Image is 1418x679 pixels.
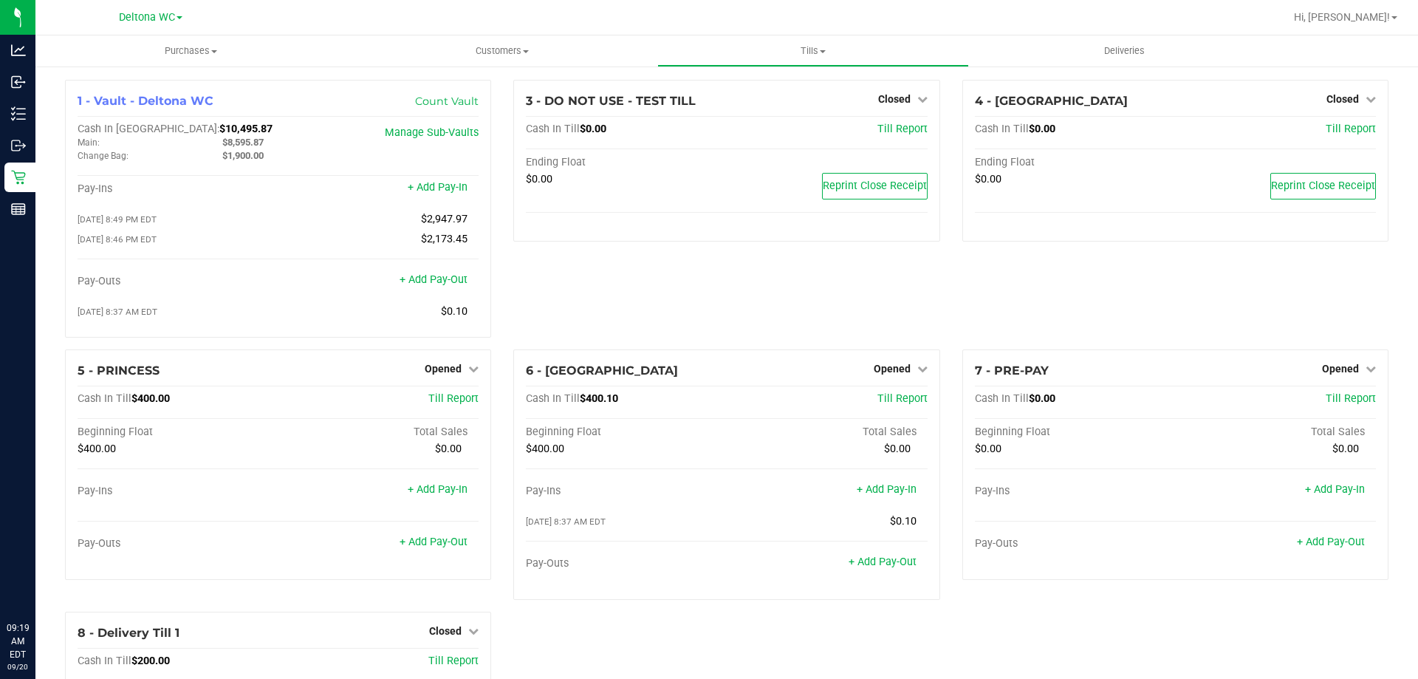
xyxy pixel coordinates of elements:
[421,213,467,225] span: $2,947.97
[441,305,467,318] span: $0.10
[526,516,606,527] span: [DATE] 8:37 AM EDT
[1305,483,1365,496] a: + Add Pay-In
[1326,93,1359,105] span: Closed
[78,275,278,288] div: Pay-Outs
[425,363,462,375] span: Opened
[727,426,928,439] div: Total Sales
[526,485,727,498] div: Pay-Ins
[78,426,278,439] div: Beginning Float
[1029,123,1055,135] span: $0.00
[823,180,927,192] span: Reprint Close Receipt
[78,485,278,498] div: Pay-Ins
[526,123,580,135] span: Cash In Till
[1175,426,1376,439] div: Total Sales
[415,95,479,108] a: Count Vault
[78,182,278,196] div: Pay-Ins
[877,123,928,135] a: Till Report
[11,75,26,89] inline-svg: Inbound
[78,123,219,135] span: Cash In [GEOGRAPHIC_DATA]:
[526,156,727,169] div: Ending Float
[878,93,911,105] span: Closed
[428,392,479,405] a: Till Report
[131,392,170,405] span: $400.00
[526,426,727,439] div: Beginning Float
[78,307,157,317] span: [DATE] 8:37 AM EDT
[78,655,131,667] span: Cash In Till
[969,35,1280,66] a: Deliveries
[975,443,1001,455] span: $0.00
[78,137,100,148] span: Main:
[975,364,1049,378] span: 7 - PRE-PAY
[526,557,727,570] div: Pay-Outs
[884,443,911,455] span: $0.00
[1326,392,1376,405] a: Till Report
[131,655,170,667] span: $200.00
[78,214,157,225] span: [DATE] 8:49 PM EDT
[278,426,479,439] div: Total Sales
[1029,392,1055,405] span: $0.00
[975,537,1176,550] div: Pay-Outs
[421,233,467,245] span: $2,173.45
[78,151,129,161] span: Change Bag:
[975,392,1029,405] span: Cash In Till
[526,392,580,405] span: Cash In Till
[1322,363,1359,375] span: Opened
[11,43,26,58] inline-svg: Analytics
[78,537,278,550] div: Pay-Outs
[385,126,479,139] a: Manage Sub-Vaults
[658,44,967,58] span: Tills
[580,123,606,135] span: $0.00
[347,44,657,58] span: Customers
[822,173,928,199] button: Reprint Close Receipt
[857,483,917,496] a: + Add Pay-In
[1294,11,1390,23] span: Hi, [PERSON_NAME]!
[657,35,968,66] a: Tills
[15,561,59,605] iframe: Resource center
[7,661,29,672] p: 09/20
[1084,44,1165,58] span: Deliveries
[435,443,462,455] span: $0.00
[78,392,131,405] span: Cash In Till
[975,426,1176,439] div: Beginning Float
[78,626,179,640] span: 8 - Delivery Till 1
[890,515,917,528] span: $0.10
[11,170,26,185] inline-svg: Retail
[78,234,157,245] span: [DATE] 8:46 PM EDT
[975,485,1176,498] div: Pay-Ins
[400,536,467,548] a: + Add Pay-Out
[428,655,479,667] a: Till Report
[1271,180,1375,192] span: Reprint Close Receipt
[7,621,29,661] p: 09:19 AM EDT
[849,556,917,568] a: + Add Pay-Out
[119,11,175,24] span: Deltona WC
[429,625,462,637] span: Closed
[11,106,26,121] inline-svg: Inventory
[1332,443,1359,455] span: $0.00
[11,202,26,216] inline-svg: Reports
[975,94,1128,108] span: 4 - [GEOGRAPHIC_DATA]
[78,94,213,108] span: 1 - Vault - Deltona WC
[222,137,264,148] span: $8,595.87
[408,483,467,496] a: + Add Pay-In
[44,559,61,576] iframe: Resource center unread badge
[526,364,678,378] span: 6 - [GEOGRAPHIC_DATA]
[346,35,657,66] a: Customers
[35,44,346,58] span: Purchases
[11,138,26,153] inline-svg: Outbound
[526,94,696,108] span: 3 - DO NOT USE - TEST TILL
[219,123,273,135] span: $10,495.87
[975,156,1176,169] div: Ending Float
[400,273,467,286] a: + Add Pay-Out
[874,363,911,375] span: Opened
[78,443,116,455] span: $400.00
[580,392,618,405] span: $400.10
[408,181,467,194] a: + Add Pay-In
[975,173,1001,185] span: $0.00
[877,392,928,405] a: Till Report
[222,150,264,161] span: $1,900.00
